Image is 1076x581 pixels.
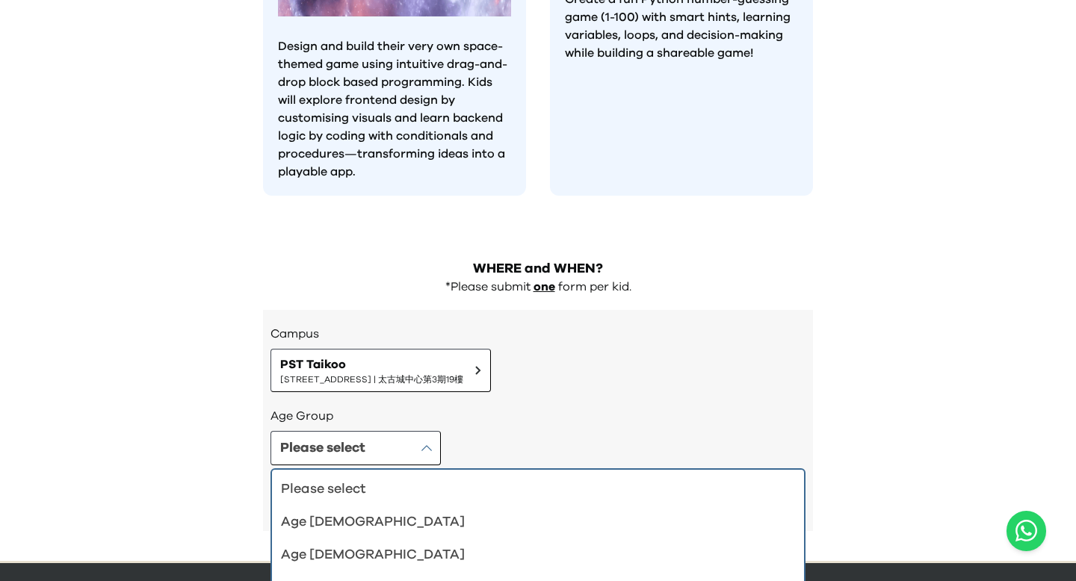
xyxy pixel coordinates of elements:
div: Please select [281,479,777,500]
button: Please select [270,431,441,465]
span: [STREET_ADDRESS] | 太古城中心第3期19樓 [280,373,463,385]
h3: Age Group [270,407,806,425]
span: PST Taikoo [280,355,463,373]
h2: WHERE and WHEN? [263,258,813,279]
div: Age [DEMOGRAPHIC_DATA] [281,512,777,532]
div: *Please submit form per kid. [263,279,813,295]
div: Please select [280,438,365,459]
button: Open WhatsApp chat [1007,511,1046,551]
div: Age [DEMOGRAPHIC_DATA] [281,544,777,565]
a: Chat with us on WhatsApp [1007,511,1046,551]
h3: Campus [270,325,806,343]
button: PST Taikoo[STREET_ADDRESS] | 太古城中心第3期19樓 [270,349,491,392]
p: one [534,279,555,295]
p: Design and build their very own space-themed game using intuitive drag-and-drop block based progr... [278,37,511,181]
